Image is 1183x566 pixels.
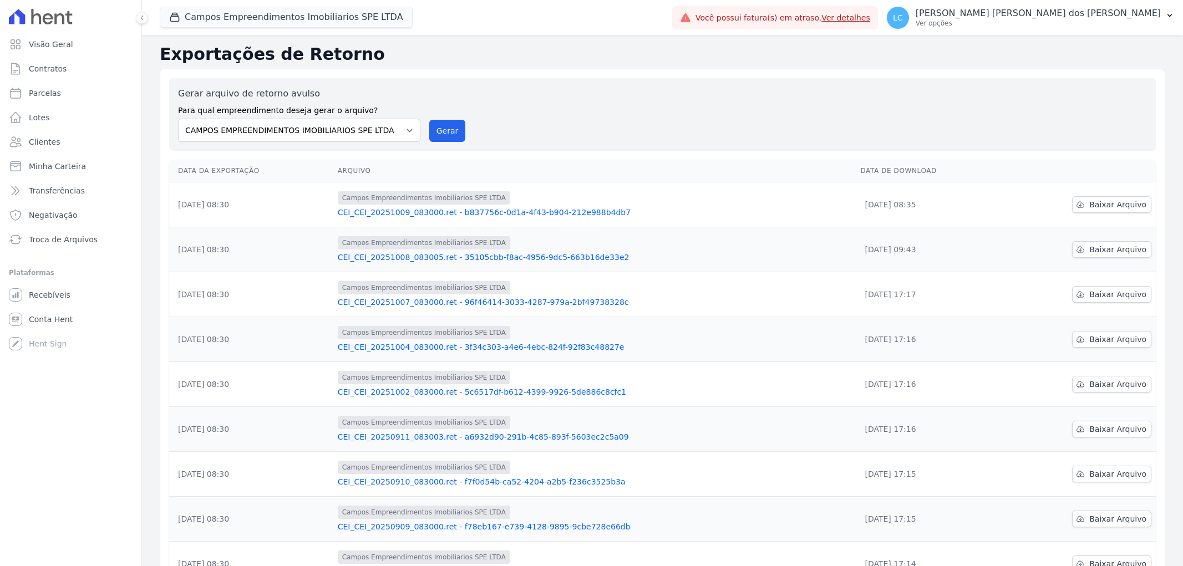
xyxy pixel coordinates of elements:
a: Baixar Arquivo [1072,511,1151,527]
span: LC [893,14,903,22]
span: Troca de Arquivos [29,234,98,245]
span: Baixar Arquivo [1089,244,1146,255]
a: Transferências [4,180,137,202]
label: Gerar arquivo de retorno avulso [178,87,420,100]
button: Gerar [429,120,466,142]
td: [DATE] 17:15 [856,497,1003,542]
span: Baixar Arquivo [1089,379,1146,390]
td: [DATE] 08:30 [169,227,333,272]
span: Campos Empreendimentos Imobiliarios SPE LTDA [338,236,510,249]
td: [DATE] 08:30 [169,182,333,227]
div: Plataformas [9,266,133,279]
a: Visão Geral [4,33,137,55]
td: [DATE] 08:30 [169,272,333,317]
a: Parcelas [4,82,137,104]
th: Data de Download [856,160,1003,182]
label: Para qual empreendimento deseja gerar o arquivo? [178,100,420,116]
span: Visão Geral [29,39,73,50]
td: [DATE] 17:17 [856,272,1003,317]
td: [DATE] 08:30 [169,497,333,542]
a: CEI_CEI_20251007_083000.ret - 96f46414-3033-4287-979a-2bf49738328c [338,297,852,308]
td: [DATE] 08:30 [169,362,333,407]
a: Baixar Arquivo [1072,421,1151,437]
p: [PERSON_NAME] [PERSON_NAME] dos [PERSON_NAME] [916,8,1161,19]
a: CEI_CEI_20251002_083000.ret - 5c6517df-b612-4399-9926-5de886c8cfc1 [338,386,852,397]
a: CEI_CEI_20251004_083000.ret - 3f34c303-a4e6-4ebc-824f-92f83c48827e [338,341,852,353]
span: Campos Empreendimentos Imobiliarios SPE LTDA [338,416,510,429]
span: Transferências [29,185,85,196]
td: [DATE] 09:43 [856,227,1003,272]
span: Baixar Arquivo [1089,513,1146,524]
th: Arquivo [333,160,856,182]
button: LC [PERSON_NAME] [PERSON_NAME] dos [PERSON_NAME] Ver opções [878,2,1183,33]
span: Lotes [29,112,50,123]
span: Você possui fatura(s) em atraso. [695,12,870,24]
a: Contratos [4,58,137,80]
span: Baixar Arquivo [1089,289,1146,300]
span: Campos Empreendimentos Imobiliarios SPE LTDA [338,550,510,564]
td: [DATE] 08:30 [169,452,333,497]
td: [DATE] 08:30 [169,317,333,362]
span: Conta Hent [29,314,73,325]
p: Ver opções [916,19,1161,28]
a: CEI_CEI_20251008_083005.ret - 35105cbb-f8ac-4956-9dc5-663b16de33e2 [338,252,852,263]
span: Contratos [29,63,67,74]
td: [DATE] 17:16 [856,317,1003,362]
span: Campos Empreendimentos Imobiliarios SPE LTDA [338,461,510,474]
span: Parcelas [29,88,61,99]
td: [DATE] 17:16 [856,407,1003,452]
span: Baixar Arquivo [1089,468,1146,480]
a: Minha Carteira [4,155,137,177]
span: Clientes [29,136,60,147]
span: Campos Empreendimentos Imobiliarios SPE LTDA [338,191,510,205]
span: Campos Empreendimentos Imobiliarios SPE LTDA [338,506,510,519]
a: Baixar Arquivo [1072,241,1151,258]
a: CEI_CEI_20251009_083000.ret - b837756c-0d1a-4f43-b904-212e988b4db7 [338,207,852,218]
td: [DATE] 17:15 [856,452,1003,497]
a: Ver detalhes [821,13,870,22]
h2: Exportações de Retorno [160,44,1165,64]
span: Negativação [29,210,78,221]
span: Campos Empreendimentos Imobiliarios SPE LTDA [338,281,510,294]
a: Negativação [4,204,137,226]
span: Recebíveis [29,289,70,300]
a: CEI_CEI_20250911_083003.ret - a6932d90-291b-4c85-893f-5603ec2c5a09 [338,431,852,442]
a: Troca de Arquivos [4,228,137,251]
a: CEI_CEI_20250910_083000.ret - f7f0d54b-ca52-4204-a2b5-f236c3525b3a [338,476,852,487]
th: Data da Exportação [169,160,333,182]
span: Baixar Arquivo [1089,424,1146,435]
a: Recebíveis [4,284,137,306]
a: Baixar Arquivo [1072,331,1151,348]
span: Campos Empreendimentos Imobiliarios SPE LTDA [338,326,510,339]
span: Campos Empreendimentos Imobiliarios SPE LTDA [338,371,510,384]
td: [DATE] 08:30 [169,407,333,452]
a: Lotes [4,106,137,129]
span: Baixar Arquivo [1089,334,1146,345]
a: Conta Hent [4,308,137,330]
td: [DATE] 08:35 [856,182,1003,227]
a: CEI_CEI_20250909_083000.ret - f78eb167-e739-4128-9895-9cbe728e66db [338,521,852,532]
a: Baixar Arquivo [1072,286,1151,303]
td: [DATE] 17:16 [856,362,1003,407]
a: Baixar Arquivo [1072,376,1151,392]
button: Campos Empreendimentos Imobiliarios SPE LTDA [160,7,413,28]
span: Minha Carteira [29,161,86,172]
a: Baixar Arquivo [1072,466,1151,482]
a: Baixar Arquivo [1072,196,1151,213]
span: Baixar Arquivo [1089,199,1146,210]
a: Clientes [4,131,137,153]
